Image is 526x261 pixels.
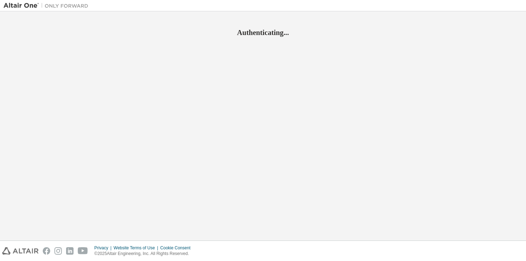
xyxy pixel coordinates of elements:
img: youtube.svg [78,247,88,255]
div: Privacy [94,245,113,251]
img: altair_logo.svg [2,247,39,255]
div: Website Terms of Use [113,245,160,251]
img: facebook.svg [43,247,50,255]
img: instagram.svg [54,247,62,255]
h2: Authenticating... [4,28,522,37]
img: Altair One [4,2,92,9]
img: linkedin.svg [66,247,74,255]
p: © 2025 Altair Engineering, Inc. All Rights Reserved. [94,251,195,257]
div: Cookie Consent [160,245,194,251]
